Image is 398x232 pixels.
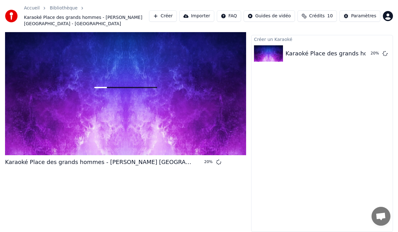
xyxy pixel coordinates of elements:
[5,158,194,167] div: Karaoké Place des grands hommes - [PERSON_NAME] [GEOGRAPHIC_DATA] - [GEOGRAPHIC_DATA]
[309,13,325,19] span: Crédits
[297,10,337,22] button: Crédits10
[351,13,376,19] div: Paramètres
[327,13,333,19] span: 10
[251,35,393,43] div: Créer un Karaoké
[24,14,149,27] span: Karaoké Place des grands hommes - [PERSON_NAME] [GEOGRAPHIC_DATA] - [GEOGRAPHIC_DATA]
[179,10,214,22] button: Importer
[24,5,149,27] nav: breadcrumb
[149,10,177,22] button: Créer
[244,10,295,22] button: Guides de vidéo
[217,10,241,22] button: FAQ
[372,207,390,226] div: Ouvrir le chat
[50,5,78,11] a: Bibliothèque
[371,51,380,56] div: 20 %
[204,160,214,165] div: 20 %
[5,10,18,22] img: youka
[339,10,380,22] button: Paramètres
[24,5,40,11] a: Accueil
